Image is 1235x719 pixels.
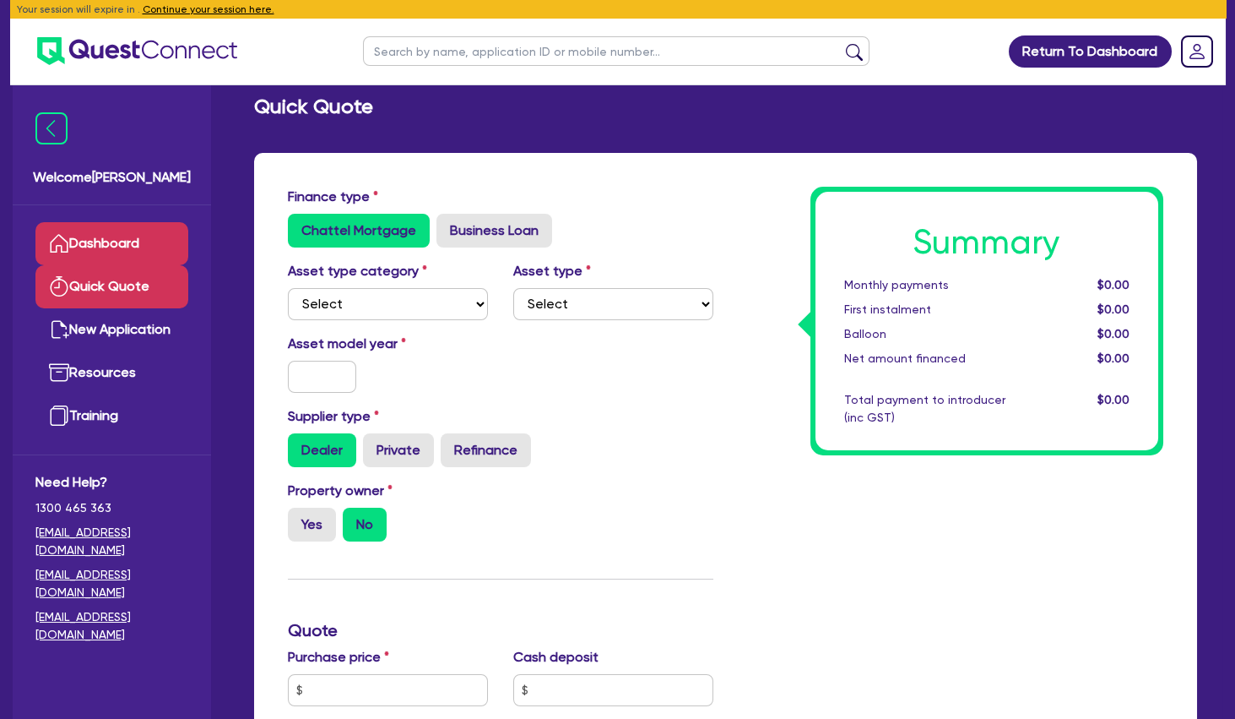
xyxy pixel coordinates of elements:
label: Property owner [288,481,393,501]
label: Asset model year [275,334,501,354]
label: Chattel Mortgage [288,214,430,248]
h2: Quick Quote [254,95,373,119]
div: Total payment to introducer (inc GST) [831,391,1039,427]
span: Welcome [PERSON_NAME] [33,167,191,188]
label: Asset type [513,261,591,281]
h3: Quote [288,620,713,640]
div: First instalment [831,301,1039,319]
div: Net amount financed [831,350,1039,368]
img: icon-menu-close [35,112,68,144]
label: Supplier type [288,406,379,427]
label: Business Loan [436,214,552,248]
a: Quick Quote [35,265,188,308]
img: new-application [49,319,69,340]
button: Continue your session here. [143,2,274,17]
a: Resources [35,351,188,395]
label: No [343,508,387,542]
label: Yes [288,508,336,542]
a: [EMAIL_ADDRESS][DOMAIN_NAME] [35,608,188,644]
a: [EMAIL_ADDRESS][DOMAIN_NAME] [35,566,188,602]
span: Need Help? [35,472,188,493]
span: 1300 465 363 [35,499,188,517]
a: [EMAIL_ADDRESS][DOMAIN_NAME] [35,524,188,559]
img: quest-connect-logo-blue [37,37,237,65]
label: Purchase price [288,647,389,667]
a: Dashboard [35,222,188,265]
h1: Summary [844,222,1130,263]
span: $0.00 [1097,393,1129,406]
label: Refinance [441,433,531,467]
a: Return To Dashboard [1009,35,1172,68]
div: Monthly payments [831,276,1039,294]
span: $0.00 [1097,278,1129,291]
label: Asset type category [288,261,427,281]
img: resources [49,362,69,383]
a: New Application [35,308,188,351]
label: Finance type [288,187,378,207]
img: quick-quote [49,276,69,297]
label: Private [363,433,434,467]
div: Balloon [831,325,1039,343]
img: training [49,406,69,426]
label: Cash deposit [513,647,599,667]
a: Dropdown toggle [1175,30,1219,74]
input: Search by name, application ID or mobile number... [363,36,869,66]
a: Training [35,395,188,438]
span: $0.00 [1097,327,1129,340]
span: $0.00 [1097,351,1129,365]
label: Dealer [288,433,356,467]
span: $0.00 [1097,302,1129,316]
